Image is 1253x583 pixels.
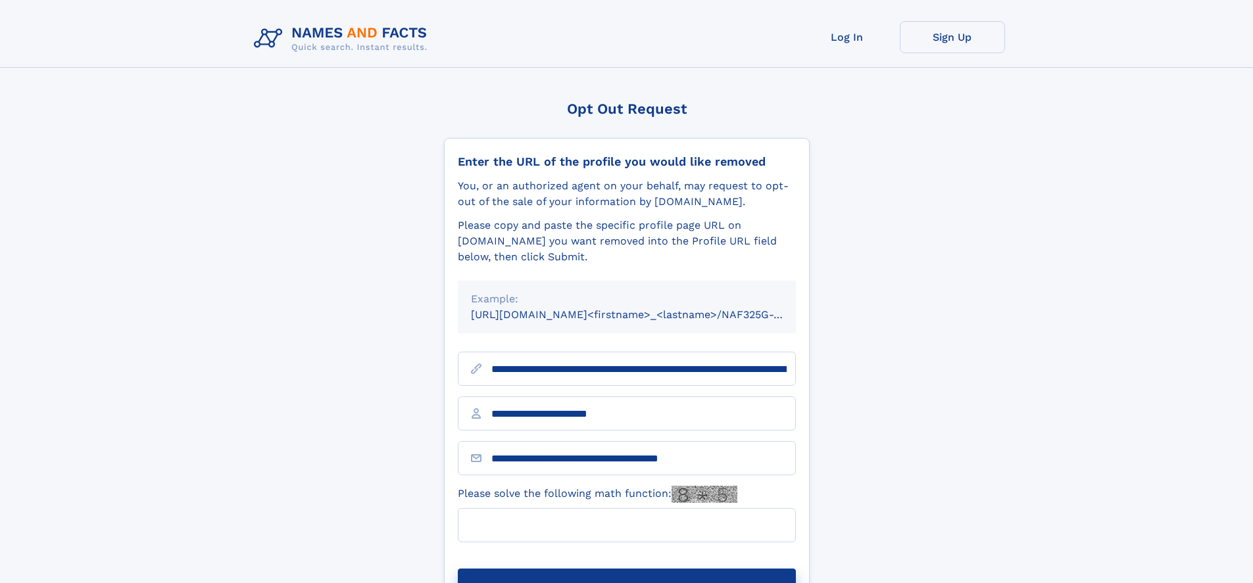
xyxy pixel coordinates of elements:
div: You, or an authorized agent on your behalf, may request to opt-out of the sale of your informatio... [458,178,796,210]
small: [URL][DOMAIN_NAME]<firstname>_<lastname>/NAF325G-xxxxxxxx [471,308,821,321]
div: Please copy and paste the specific profile page URL on [DOMAIN_NAME] you want removed into the Pr... [458,218,796,265]
label: Please solve the following math function: [458,486,737,503]
div: Enter the URL of the profile you would like removed [458,154,796,169]
div: Opt Out Request [444,101,810,117]
img: Logo Names and Facts [249,21,438,57]
a: Log In [795,21,900,53]
a: Sign Up [900,21,1005,53]
div: Example: [471,291,783,307]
